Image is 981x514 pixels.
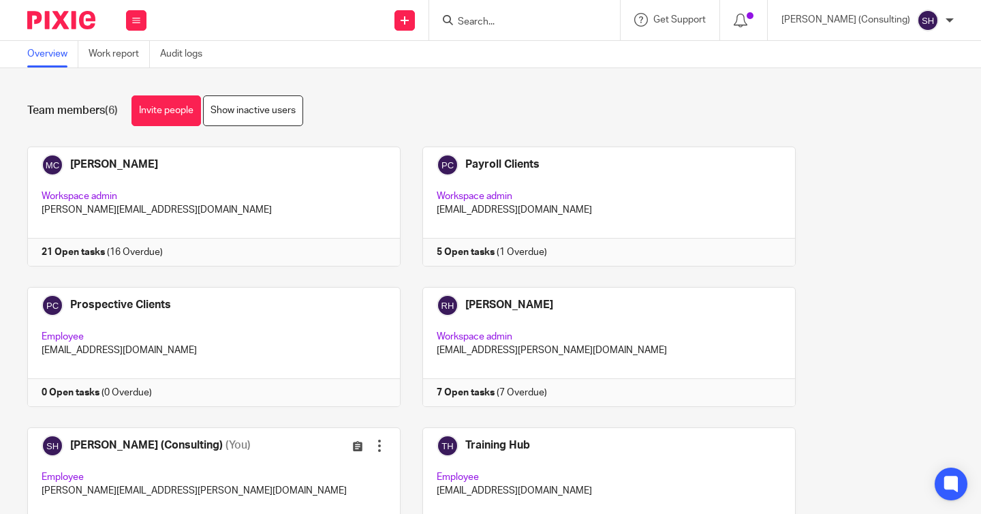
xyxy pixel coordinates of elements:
[653,15,706,25] span: Get Support
[27,11,95,29] img: Pixie
[105,105,118,116] span: (6)
[27,41,78,67] a: Overview
[917,10,939,31] img: svg%3E
[160,41,213,67] a: Audit logs
[203,95,303,126] a: Show inactive users
[89,41,150,67] a: Work report
[781,13,910,27] p: [PERSON_NAME] (Consulting)
[456,16,579,29] input: Search
[27,104,118,118] h1: Team members
[131,95,201,126] a: Invite people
